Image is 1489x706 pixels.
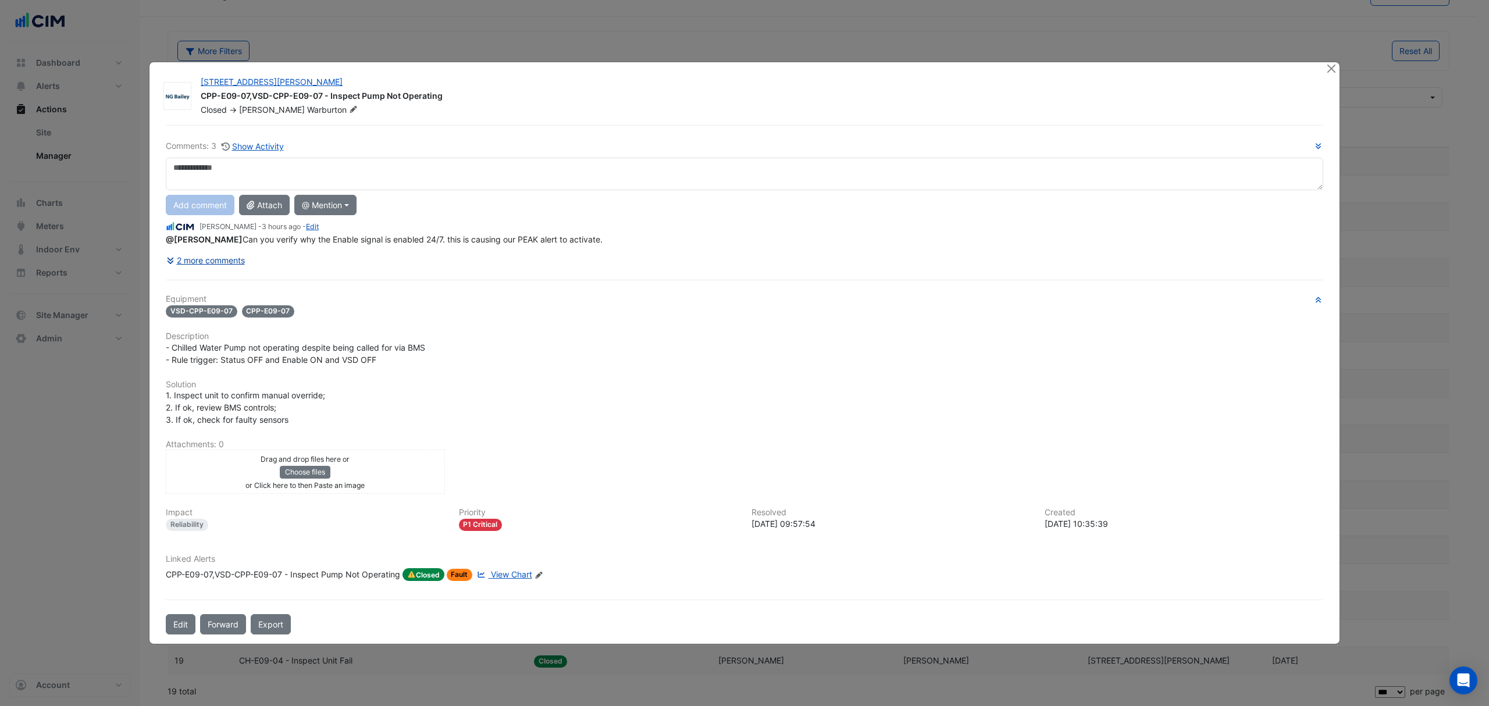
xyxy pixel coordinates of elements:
[307,104,360,116] span: Warburton
[262,222,301,231] span: 2025-09-26 10:42:29
[229,105,237,115] span: ->
[166,519,208,531] div: Reliability
[751,508,1031,518] h6: Resolved
[261,455,350,463] small: Drag and drop files here or
[166,305,237,318] span: VSD-CPP-E09-07
[166,294,1323,304] h6: Equipment
[166,554,1323,564] h6: Linked Alerts
[166,250,245,270] button: 2 more comments
[166,331,1323,341] h6: Description
[245,481,365,490] small: or Click here to then Paste an image
[1045,508,1324,518] h6: Created
[201,105,227,115] span: Closed
[1045,518,1324,530] div: [DATE] 10:35:39
[221,140,284,153] button: Show Activity
[166,614,195,634] button: Edit
[402,568,444,581] span: Closed
[166,440,1323,450] h6: Attachments: 0
[166,380,1323,390] h6: Solution
[164,91,191,102] img: NG Bailey
[166,220,195,233] img: CIM
[166,234,243,244] span: 3hardmanstreet@ngbailey.co.uk [NG Bailey]
[166,390,327,425] span: 1. Inspect unit to confirm manual override; 2. If ok, review BMS controls; 3. If ok, check for fa...
[251,614,291,634] a: Export
[1449,666,1477,694] div: Open Intercom Messenger
[200,222,319,232] small: [PERSON_NAME] - -
[535,570,543,579] fa-icon: Edit Linked Alerts
[166,508,445,518] h6: Impact
[166,568,400,581] div: CPP-E09-07,VSD-CPP-E09-07 - Inspect Pump Not Operating
[751,518,1031,530] div: [DATE] 09:57:54
[1325,62,1337,74] button: Close
[239,195,290,215] button: Attach
[166,343,425,365] span: - Chilled Water Pump not operating despite being called for via BMS - Rule trigger: Status OFF an...
[201,77,343,87] a: [STREET_ADDRESS][PERSON_NAME]
[491,569,532,579] span: View Chart
[447,569,473,581] span: Fault
[294,195,357,215] button: @ Mention
[166,140,284,153] div: Comments: 3
[280,466,330,479] button: Choose files
[200,614,246,634] button: Forward
[166,234,603,244] span: Can you verify why the Enable signal is enabled 24/7. this is causing our PEAK alert to activate.
[459,508,738,518] h6: Priority
[239,105,305,115] span: [PERSON_NAME]
[201,90,1312,104] div: CPP-E09-07,VSD-CPP-E09-07 - Inspect Pump Not Operating
[242,305,295,318] span: CPP-E09-07
[459,519,503,531] div: P1 Critical
[306,222,319,231] a: Edit
[475,568,532,581] a: View Chart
